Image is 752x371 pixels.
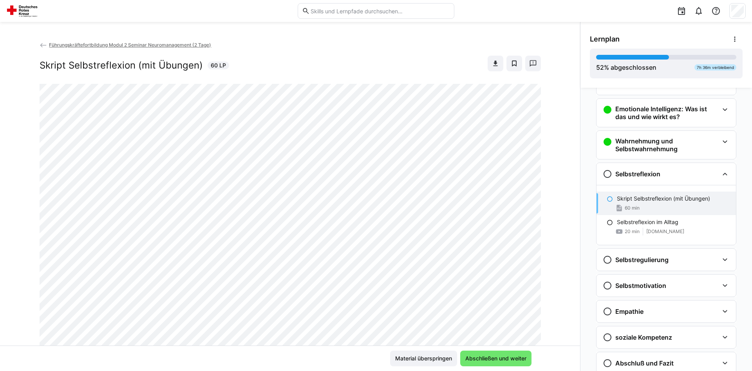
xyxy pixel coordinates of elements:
[596,63,604,71] span: 52
[40,60,203,71] h2: Skript Selbstreflexion (mit Übungen)
[615,359,674,367] h3: Abschluß und Fazit
[615,333,672,341] h3: soziale Kompetenz
[646,228,684,235] span: [DOMAIN_NAME]
[49,42,211,48] span: Führungskräftefortbildung Modul 2 Seminar Neuromanagement (2 Tage)
[464,355,528,362] span: Abschließen und weiter
[617,195,710,203] p: Skript Selbstreflexion (mit Übungen)
[694,64,736,71] div: 7h 36m verbleibend
[625,205,640,211] span: 60 min
[615,105,719,121] h3: Emotionale Intelligenz: Was ist das und wie wirkt es?
[615,256,669,264] h3: Selbstregulierung
[625,228,640,235] span: 20 min
[390,351,457,366] button: Material überspringen
[615,137,719,153] h3: Wahrnehmung und Selbstwahrnehmung
[596,63,656,72] div: % abgeschlossen
[211,62,226,69] span: 60 LP
[394,355,453,362] span: Material überspringen
[460,351,531,366] button: Abschließen und weiter
[40,42,211,48] a: Führungskräftefortbildung Modul 2 Seminar Neuromanagement (2 Tage)
[615,170,660,178] h3: Selbstreflexion
[615,308,644,315] h3: Empathie
[310,7,450,14] input: Skills und Lernpfade durchsuchen…
[617,218,678,226] p: Selbstreflexion im Alltag
[590,35,620,43] span: Lernplan
[615,282,666,290] h3: Selbstmotivation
